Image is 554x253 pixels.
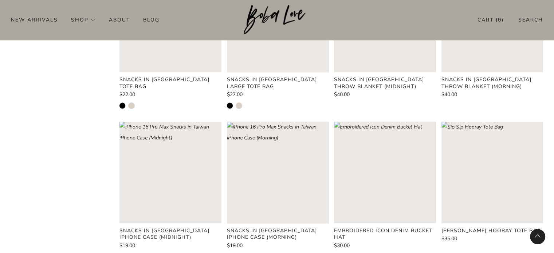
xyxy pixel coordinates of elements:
[227,91,243,98] span: $27.00
[119,242,135,249] span: $19.00
[143,14,160,25] a: Blog
[334,92,436,97] a: $40.00
[227,243,329,248] a: $19.00
[441,91,457,98] span: $40.00
[441,227,541,234] product-card-title: [PERSON_NAME] Hooray Tote Bag
[441,76,543,90] a: Snacks in [GEOGRAPHIC_DATA] Throw Blanket (Morning)
[441,76,531,90] product-card-title: Snacks in [GEOGRAPHIC_DATA] Throw Blanket (Morning)
[334,122,436,223] a: Embroidered Icon Denim Bucket Hat Black Denim Embroidered Icon Denim Bucket Hat Loading image: Bl...
[334,76,424,90] product-card-title: Snacks in [GEOGRAPHIC_DATA] Throw Blanket (Midnight)
[441,92,543,97] a: $40.00
[227,228,329,241] a: Snacks in [GEOGRAPHIC_DATA] iPhone Case (Morning)
[119,92,221,97] a: $22.00
[227,76,317,90] product-card-title: Snacks in [GEOGRAPHIC_DATA] Large Tote Bag
[498,16,502,23] items-count: 0
[334,243,436,248] a: $30.00
[334,228,436,241] a: Embroidered Icon Denim Bucket Hat
[109,14,130,25] a: About
[119,91,135,98] span: $22.00
[227,122,329,223] image-skeleton: Loading image: iPhone 16 Pro Max Snacks in Taiwan iPhone Case (Morning)
[119,243,221,248] a: $19.00
[119,76,221,90] a: Snacks in [GEOGRAPHIC_DATA] Tote Bag
[71,14,96,25] a: Shop
[334,91,350,98] span: $40.00
[334,242,350,249] span: $30.00
[227,242,243,249] span: $19.00
[441,228,543,234] a: [PERSON_NAME] Hooray Tote Bag
[441,236,543,241] a: $35.00
[119,122,221,223] a: iPhone 16 Pro Max Snacks in Taiwan iPhone Case (Midnight) Loading image: iPhone 16 Pro Max Snacks...
[244,5,310,35] img: Boba Love
[478,14,504,26] a: Cart
[441,122,543,223] a: Sip Sip Hooray Tote Bag Loading image: Sip Sip Hooray Tote Bag
[227,227,317,241] product-card-title: Snacks in [GEOGRAPHIC_DATA] iPhone Case (Morning)
[119,76,209,90] product-card-title: Snacks in [GEOGRAPHIC_DATA] Tote Bag
[11,14,58,25] a: New Arrivals
[334,76,436,90] a: Snacks in [GEOGRAPHIC_DATA] Throw Blanket (Midnight)
[119,122,221,223] image-skeleton: Loading image: iPhone 16 Pro Max Snacks in Taiwan iPhone Case (Midnight)
[227,92,329,97] a: $27.00
[530,229,545,244] back-to-top-button: Back to top
[518,14,543,26] a: Search
[441,235,457,242] span: $35.00
[334,122,436,223] image-skeleton: Loading image: Black Denim Embroidered Icon Denim Bucket Hat
[227,122,329,223] a: iPhone 16 Pro Max Snacks in Taiwan iPhone Case (Morning) Loading image: iPhone 16 Pro Max Snacks ...
[119,227,209,241] product-card-title: Snacks in [GEOGRAPHIC_DATA] iPhone Case (Midnight)
[227,76,329,90] a: Snacks in [GEOGRAPHIC_DATA] Large Tote Bag
[334,227,432,241] product-card-title: Embroidered Icon Denim Bucket Hat
[119,228,221,241] a: Snacks in [GEOGRAPHIC_DATA] iPhone Case (Midnight)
